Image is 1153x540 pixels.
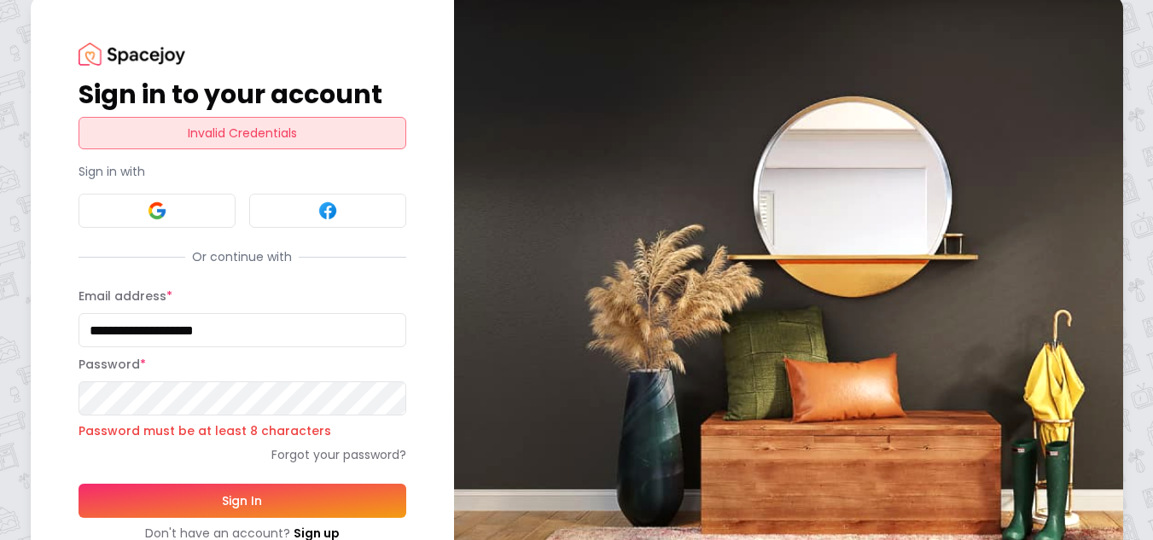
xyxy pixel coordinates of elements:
span: Or continue with [185,248,299,265]
img: Spacejoy Logo [79,43,185,66]
button: Sign In [79,484,406,518]
p: Sign in with [79,163,406,180]
p: Password must be at least 8 characters [79,422,406,439]
h1: Sign in to your account [79,79,406,110]
label: Password [79,356,146,373]
a: Forgot your password? [79,446,406,463]
img: Google signin [147,200,167,221]
img: Facebook signin [317,200,338,221]
div: Invalid Credentials [79,117,406,149]
label: Email address [79,287,172,305]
